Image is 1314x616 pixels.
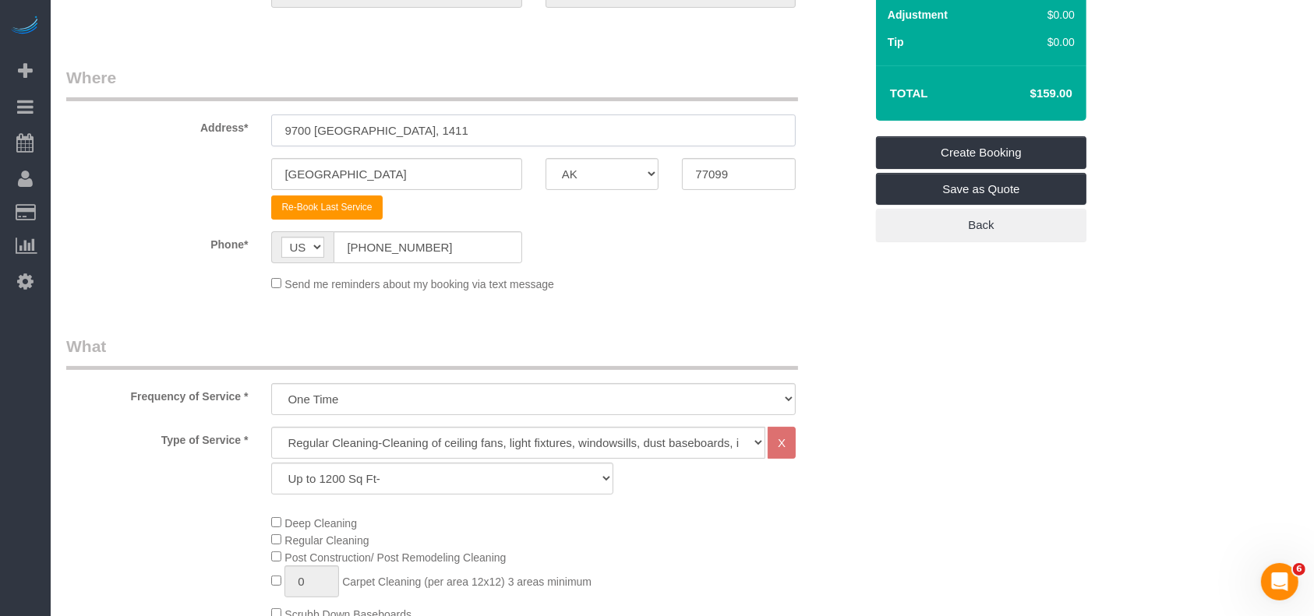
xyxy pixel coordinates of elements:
a: Save as Quote [876,173,1086,206]
button: Re-Book Last Service [271,195,382,220]
label: Address* [55,114,260,136]
legend: What [66,335,798,370]
span: 6 [1293,563,1305,576]
legend: Where [66,66,798,101]
label: Type of Service * [55,427,260,448]
input: Phone* [334,231,521,263]
label: Adjustment [888,7,948,23]
label: Tip [888,34,904,50]
label: Frequency of Service * [55,383,260,404]
div: $0.00 [1002,7,1075,23]
iframe: Intercom live chat [1261,563,1298,600]
div: $0.00 [1002,34,1075,50]
img: Automaid Logo [9,16,41,37]
label: Phone* [55,231,260,252]
input: Zip Code* [682,158,796,190]
strong: Total [890,86,928,100]
span: Regular Cleaning [284,534,369,547]
a: Back [876,209,1086,241]
span: Deep Cleaning [284,517,357,530]
span: Send me reminders about my booking via text message [284,278,554,290]
span: Carpet Cleaning (per area 12x12) 3 areas minimum [342,576,592,588]
span: Post Construction/ Post Remodeling Cleaning [284,551,506,564]
a: Create Booking [876,136,1086,169]
input: City* [271,158,521,190]
h4: $159.00 [984,87,1072,100]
